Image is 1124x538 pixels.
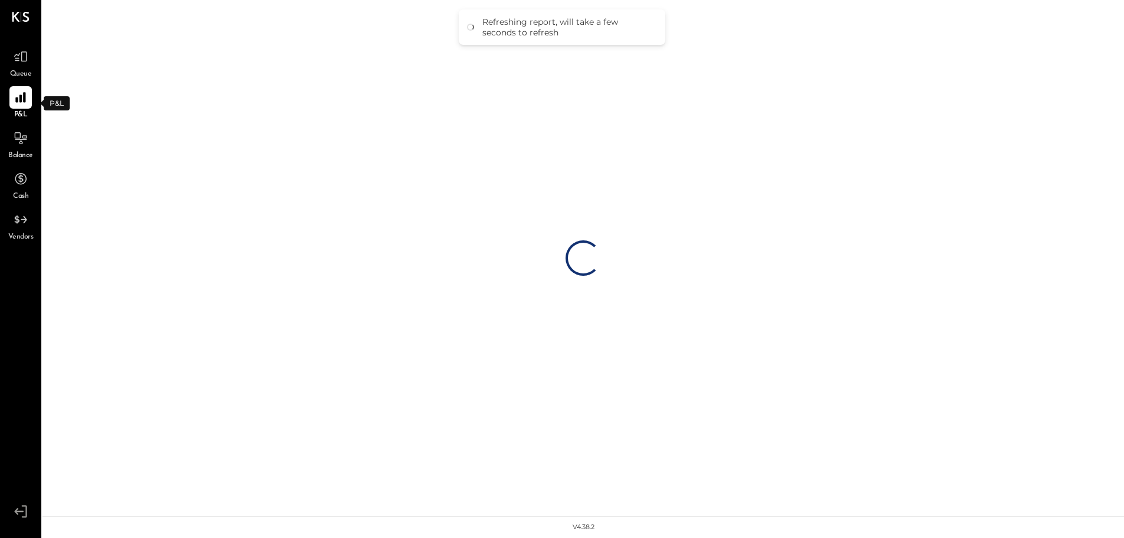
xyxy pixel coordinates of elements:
span: Vendors [8,232,34,243]
a: Balance [1,127,41,161]
div: Refreshing report, will take a few seconds to refresh [482,17,654,38]
a: Queue [1,45,41,80]
span: Balance [8,151,33,161]
a: Vendors [1,208,41,243]
a: Cash [1,168,41,202]
div: P&L [44,96,70,110]
div: v 4.38.2 [573,523,594,532]
a: P&L [1,86,41,120]
span: Cash [13,191,28,202]
span: P&L [14,110,28,120]
span: Queue [10,69,32,80]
